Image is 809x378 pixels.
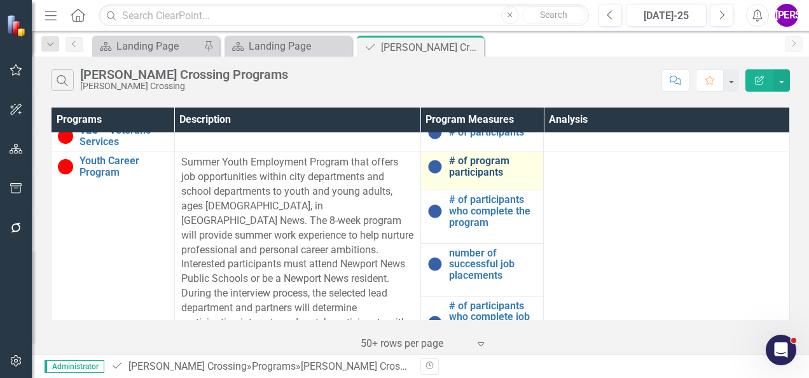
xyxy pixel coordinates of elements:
img: No Information [427,315,443,330]
img: No Information [427,256,443,272]
iframe: Intercom live chat [766,335,796,365]
div: » » [111,360,411,374]
td: Double-Click to Edit [544,151,790,363]
a: [PERSON_NAME] Crossing [128,360,247,372]
a: Programs [252,360,296,372]
a: number of successful job placements [449,248,537,281]
div: [PERSON_NAME] Crossing [80,81,288,91]
div: [PERSON_NAME] Crossing Programs [301,360,466,372]
td: Double-Click to Edit Right Click for Context Menu [420,121,544,151]
td: Double-Click to Edit Right Click for Context Menu [420,151,544,190]
button: [DATE]-25 [626,4,707,27]
div: [DATE]-25 [630,8,702,24]
td: Double-Click to Edit Right Click for Context Menu [52,121,175,151]
td: Double-Click to Edit Right Click for Context Menu [420,243,544,296]
button: Search [522,6,586,24]
div: [PERSON_NAME] Crossing Programs [381,39,481,55]
td: Double-Click to Edit [174,151,420,363]
img: ClearPoint Strategy [6,14,29,36]
img: No Information [427,204,443,219]
span: Administrator [45,360,104,373]
a: # of participants who complete job readiness activities [449,300,537,345]
td: Double-Click to Edit [174,121,420,151]
a: VEC – Veterans Services [80,125,168,147]
a: Landing Page [95,38,200,54]
td: Double-Click to Edit Right Click for Context Menu [420,296,544,363]
button: [PERSON_NAME] [775,4,798,27]
p: Summer Youth Employment Program that offers job opportunities within city departments and school ... [181,155,414,359]
a: Landing Page [228,38,349,54]
img: Below Target [58,159,73,174]
input: Search ClearPoint... [99,4,589,27]
td: Double-Click to Edit [544,121,790,151]
td: Double-Click to Edit Right Click for Context Menu [52,151,175,363]
a: Youth Career Program [80,155,168,178]
img: No Information [427,159,443,174]
span: Search [540,10,567,20]
a: # of program participants [449,155,537,178]
div: [PERSON_NAME] Crossing Programs [80,67,288,81]
a: # of participants who complete the program [449,194,537,228]
td: Double-Click to Edit Right Click for Context Menu [420,190,544,243]
div: Landing Page [249,38,349,54]
div: Landing Page [116,38,200,54]
img: Below Target [58,129,73,144]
